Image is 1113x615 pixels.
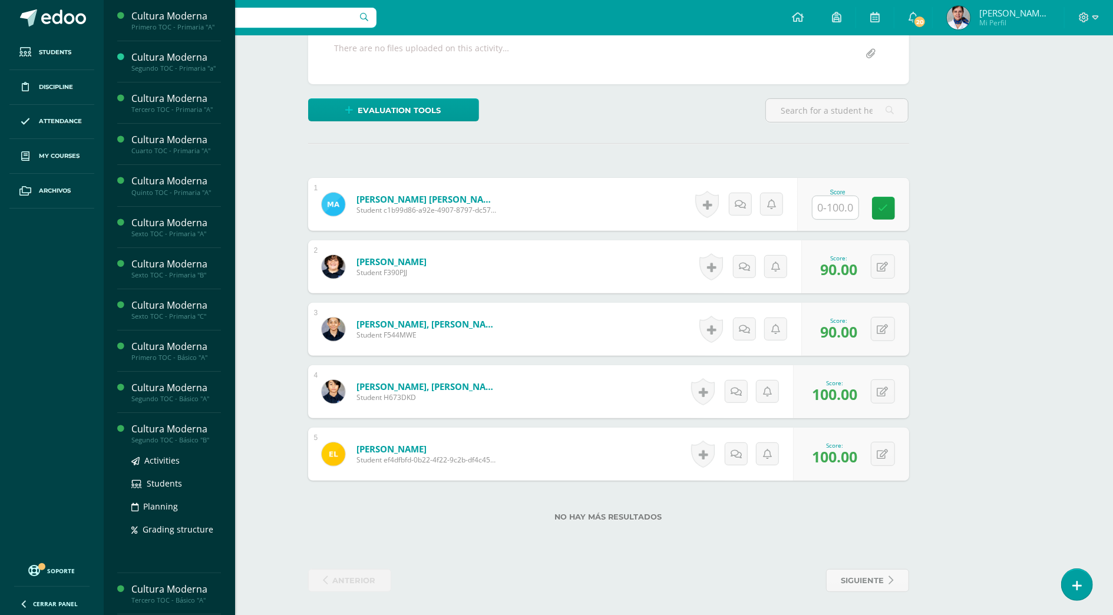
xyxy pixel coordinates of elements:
div: Primero TOC - Primaria "A" [131,23,221,31]
div: Cultura Moderna [131,51,221,64]
a: Archivos [9,174,94,209]
span: Students [39,48,71,57]
a: Students [131,477,221,490]
a: Cultura ModernaSexto TOC - Primaria "B" [131,257,221,279]
span: Discipline [39,82,73,92]
div: Sexto TOC - Primaria "B" [131,271,221,279]
a: Discipline [9,70,94,105]
img: f5c85721f54b1bda0edc10d68f5aad9a.png [322,193,345,216]
span: [PERSON_NAME] [PERSON_NAME] [979,7,1050,19]
span: Archivos [39,186,71,196]
img: 1792bf0c86e4e08ac94418cc7cb908c7.png [947,6,970,29]
div: Primero TOC - Básico "A" [131,353,221,362]
a: [PERSON_NAME] [PERSON_NAME] [356,193,498,205]
a: Cultura ModernaSexto TOC - Primaria "C" [131,299,221,320]
a: Cultura ModernaSegundo TOC - Básico "B" [131,422,221,444]
a: Cultura ModernaQuinto TOC - Primaria "A" [131,174,221,196]
a: siguiente [826,569,909,592]
span: Student c1b99d86-a92e-4907-8797-dc577a19d48e [356,205,498,215]
a: Cultura ModernaSegundo TOC - Básico "A" [131,381,221,403]
div: Cultura Moderna [131,583,221,596]
div: Cultura Moderna [131,9,221,23]
a: Cultura ModernaPrimero TOC - Básico "A" [131,340,221,362]
div: Cultura Moderna [131,299,221,312]
span: My courses [39,151,80,161]
input: 0-100.0 [813,196,858,219]
a: Soporte [14,562,90,578]
img: 23c66547d80c0db5454ac92690086aa1.png [322,318,345,341]
a: Cultura ModernaPrimero TOC - Primaria "A" [131,9,221,31]
span: Planning [143,501,178,512]
span: 20 [913,15,926,28]
a: Attendance [9,105,94,140]
a: Cultura ModernaTercero TOC - Primaria "A" [131,92,221,114]
a: Cultura ModernaSegundo TOC - Primaria "a" [131,51,221,72]
a: [PERSON_NAME], [PERSON_NAME] [356,318,498,330]
span: Cerrar panel [33,600,78,608]
a: Planning [131,500,221,513]
div: Cultura Moderna [131,174,221,188]
span: siguiente [841,570,884,591]
div: Segundo TOC - Primaria "a" [131,64,221,72]
div: Score: [813,441,858,449]
div: Segundo TOC - Básico "A" [131,395,221,403]
a: Cultura ModernaCuarto TOC - Primaria "A" [131,133,221,155]
div: Segundo TOC - Básico "B" [131,436,221,444]
div: Cultura Moderna [131,92,221,105]
span: Evaluation tools [358,100,441,121]
div: Cultura Moderna [131,133,221,147]
span: Activities [144,455,180,466]
a: Evaluation tools [308,98,479,121]
a: [PERSON_NAME], [PERSON_NAME] [356,381,498,392]
span: Soporte [48,567,75,575]
span: Student ef4dfbfd-0b22-4f22-9c2b-df4c4572597d [356,455,498,465]
div: Tercero TOC - Primaria "A" [131,105,221,114]
img: 427c23f9e58ddfa12ae7eb174d60a77d.png [322,380,345,404]
span: Students [147,478,182,489]
div: Quinto TOC - Primaria "A" [131,189,221,197]
a: [PERSON_NAME] [356,256,427,267]
a: Activities [131,454,221,467]
img: dc83af1452e02b9a4ee8bd15b1d0664c.png [322,442,345,466]
a: Cultura ModernaTercero TOC - Básico "A" [131,583,221,604]
div: Score: [813,379,858,387]
div: Tercero TOC - Básico "A" [131,596,221,604]
img: df0cf89fbebde5002601d85bb4befda7.png [322,255,345,279]
a: [PERSON_NAME] [356,443,498,455]
div: Sexto TOC - Primaria "C" [131,312,221,320]
a: Cultura ModernaSexto TOC - Primaria "A" [131,216,221,238]
span: Mi Perfil [979,18,1050,28]
div: Score: [821,254,858,262]
span: 90.00 [821,322,858,342]
span: Student F544MWE [356,330,498,340]
div: Sexto TOC - Primaria "A" [131,230,221,238]
label: No hay más resultados [308,512,909,521]
span: Student F390PJJ [356,267,427,277]
span: Attendance [39,117,82,126]
div: Cultura Moderna [131,381,221,395]
span: Grading structure [143,524,213,535]
span: 100.00 [813,384,858,404]
div: Cultura Moderna [131,422,221,436]
span: anterior [333,570,376,591]
a: My courses [9,139,94,174]
a: Grading structure [131,523,221,536]
div: Cuarto TOC - Primaria "A" [131,147,221,155]
div: Score: [821,316,858,325]
input: Search for a student here… [766,99,908,122]
a: Students [9,35,94,70]
div: Cultura Moderna [131,257,221,271]
div: Cultura Moderna [131,340,221,353]
input: Search a user… [111,8,376,28]
div: Score [812,189,864,196]
div: Cultura Moderna [131,216,221,230]
span: 100.00 [813,447,858,467]
div: There are no files uploaded on this activity… [335,42,510,65]
span: Student H673DKD [356,392,498,402]
span: 90.00 [821,259,858,279]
